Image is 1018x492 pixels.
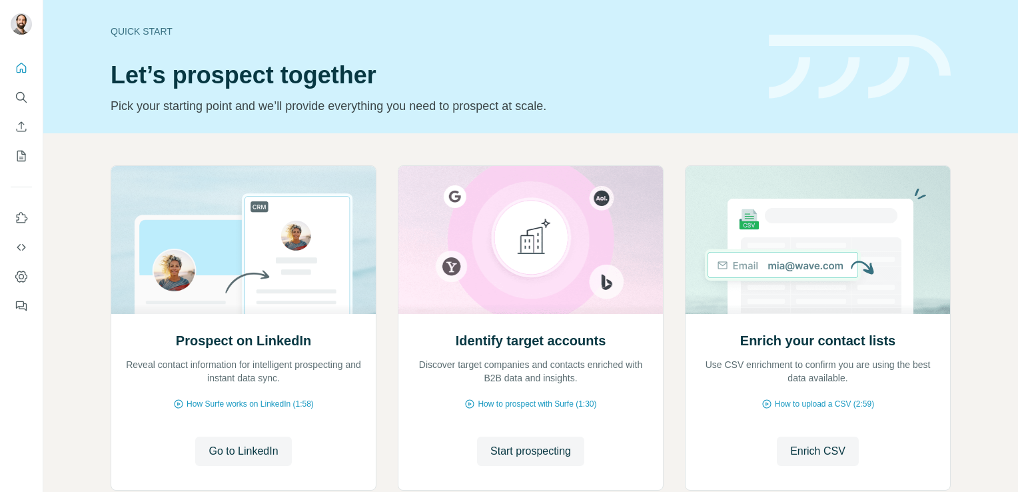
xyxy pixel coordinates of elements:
span: Start prospecting [490,443,571,459]
img: banner [769,35,951,99]
span: Enrich CSV [790,443,845,459]
button: Use Surfe on LinkedIn [11,206,32,230]
span: How to upload a CSV (2:59) [775,398,874,410]
span: How to prospect with Surfe (1:30) [478,398,596,410]
button: Dashboard [11,265,32,289]
button: Enrich CSV [11,115,32,139]
p: Discover target companies and contacts enriched with B2B data and insights. [412,358,650,385]
button: Enrich CSV [777,437,859,466]
p: Pick your starting point and we’ll provide everything you need to prospect at scale. [111,97,753,115]
button: Search [11,85,32,109]
img: Prospect on LinkedIn [111,166,376,314]
button: Feedback [11,294,32,318]
button: Quick start [11,56,32,80]
p: Reveal contact information for intelligent prospecting and instant data sync. [125,358,362,385]
button: My lists [11,144,32,168]
button: Start prospecting [477,437,584,466]
button: Go to LinkedIn [195,437,291,466]
h2: Enrich your contact lists [740,331,895,350]
img: Avatar [11,13,32,35]
span: How Surfe works on LinkedIn (1:58) [187,398,314,410]
h2: Identify target accounts [456,331,606,350]
img: Enrich your contact lists [685,166,951,314]
h2: Prospect on LinkedIn [176,331,311,350]
button: Use Surfe API [11,235,32,259]
img: Identify target accounts [398,166,664,314]
div: Quick start [111,25,753,38]
span: Go to LinkedIn [209,443,278,459]
p: Use CSV enrichment to confirm you are using the best data available. [699,358,937,385]
h1: Let’s prospect together [111,62,753,89]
